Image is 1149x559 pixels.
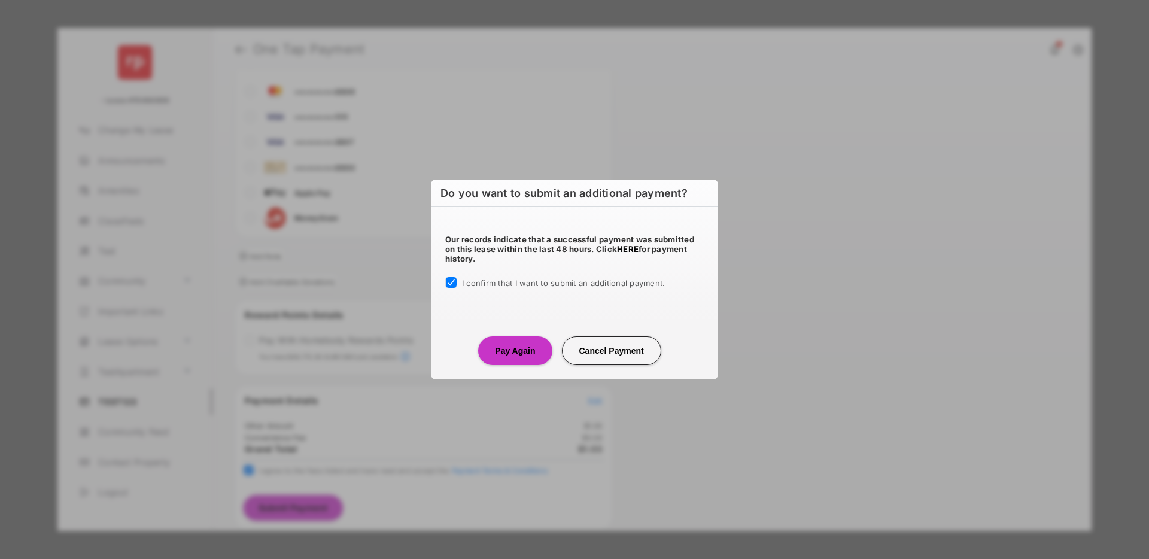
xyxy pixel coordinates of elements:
[462,278,665,288] span: I confirm that I want to submit an additional payment.
[562,336,661,365] button: Cancel Payment
[445,235,704,263] h5: Our records indicate that a successful payment was submitted on this lease within the last 48 hou...
[478,336,552,365] button: Pay Again
[617,244,639,254] a: HERE
[431,180,718,207] h6: Do you want to submit an additional payment?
